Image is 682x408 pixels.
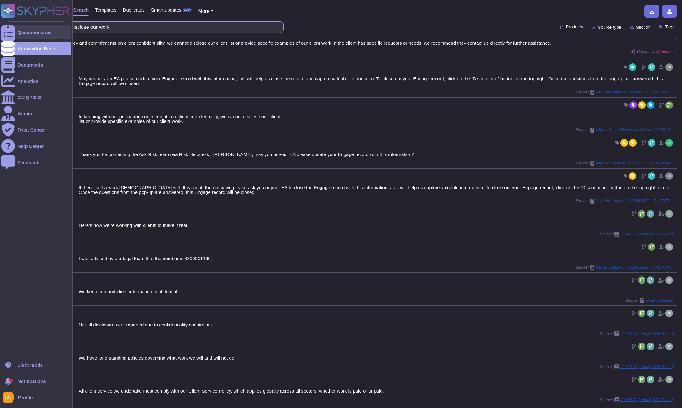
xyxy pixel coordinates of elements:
a: Trust Center [1,123,71,137]
div: May you or your EA please update your Engage record with this information, this will help us clos... [79,76,674,86]
span: Source: [600,364,674,369]
span: Generative AI answer [637,50,673,53]
img: user [665,243,673,251]
div: We have long-standing policies governing what work we will and will not do. [79,355,674,360]
div: Trust Center [18,128,45,132]
span: Source type [598,25,621,29]
img: user [665,276,673,284]
button: user [1,390,18,404]
div: In keeping with our policy and commitments on client confidentiality, we cannot disclose our clie... [79,114,674,123]
span: Ask Risk - Internal / 0000015517 - Re: [PERSON_NAME], please complete Risk Assessment(s) prior to... [596,90,674,94]
div: 9+ [9,379,13,382]
input: Search a question or template... [25,22,277,33]
img: user [665,139,673,147]
div: Knowledge Base [18,46,55,51]
div: Feedback [18,160,39,165]
span: 2024 SIG (formally ESG Report) [620,398,674,402]
div: Light mode [18,363,43,367]
img: user [665,210,673,218]
div: Documents [18,63,43,67]
span: Source: [600,397,674,402]
a: CAIQ / SIG [1,90,71,104]
a: Feedback [1,155,71,169]
span: Templates [95,8,116,12]
div: Admin [18,111,32,116]
span: 2024 SIG (formally ESG Report) [620,232,674,236]
a: Analytics [1,74,71,88]
div: Analytics [18,79,38,83]
img: user [3,392,14,403]
span: Source: [576,90,674,95]
img: user [665,63,673,71]
div: BETA [183,8,192,12]
span: Code of Conduct [646,299,674,302]
span: Profile [18,395,33,400]
span: Source: [600,331,674,336]
a: Knowledge Base [1,42,71,55]
span: Source: [576,265,674,270]
span: Source: [576,161,674,166]
span: More [198,8,209,14]
span: Notifications [18,379,46,384]
div: Help Center [18,144,44,149]
div: We keep firm and client information confidential [79,289,674,294]
span: Section [636,25,651,29]
span: 2024 SIG (formally ESG Report) [620,332,674,335]
img: user [665,376,673,383]
a: Documents [1,58,71,72]
img: user [665,343,673,350]
div: Not all disclosures are reported due to confidentiality constraints. [79,322,674,327]
span: Source: [576,128,674,133]
span: Ask Risk - Internal / 0000020038 - Re: [PERSON_NAME], please complete Risk Assessment(s) prior to... [596,199,674,203]
span: Source: [576,199,674,204]
span: Search [73,8,89,12]
div: Here’s how we’re working with clients to make it real. [79,223,674,228]
span: In keeping with our policy and commitments on client confidentiality, we cannot disclose our clie... [25,41,673,45]
a: Admin [1,107,71,120]
div: All client service we undertake must comply with our Client Service Policy, which applies globall... [79,389,674,393]
span: Smart updates [151,8,182,12]
span: Source: [600,232,674,237]
span: Duplicates [123,8,145,12]
img: user [665,172,673,180]
a: Questionnaires [1,25,71,39]
span: 2024 SIG (formally ESG Report) [620,365,674,369]
div: Thank you for contacting the Ask Risk team (via Risk Helpdesk). [PERSON_NAME], may you or your EA... [79,152,674,157]
div: Questionnaires [18,30,52,35]
button: More [198,8,213,15]
span: Internal / 0000019710 - RE: Your Risk Assessment was updated for Growth and operational accelerat... [596,161,674,165]
div: If there isn’t a work [DEMOGRAPHIC_DATA] with this client, then may we please ask you or your EA ... [79,185,674,194]
span: Tags [665,25,674,29]
div: CAIQ / SIG [18,95,41,100]
span: Products [566,25,583,29]
span: Liberty General Insurance Berhad / 0000019169 - RE: [EXT]IA Supporting Document [596,128,674,132]
div: I was advised by our legal team that the number is 4300001160. [79,256,674,261]
span: Source: [626,298,674,303]
a: Help Center [1,139,71,153]
img: user [665,310,673,317]
span: NEOM Company / 0000013239 - Quick q for an urgent RFI for NEOM due [DATE] - would you know what i... [596,265,674,269]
